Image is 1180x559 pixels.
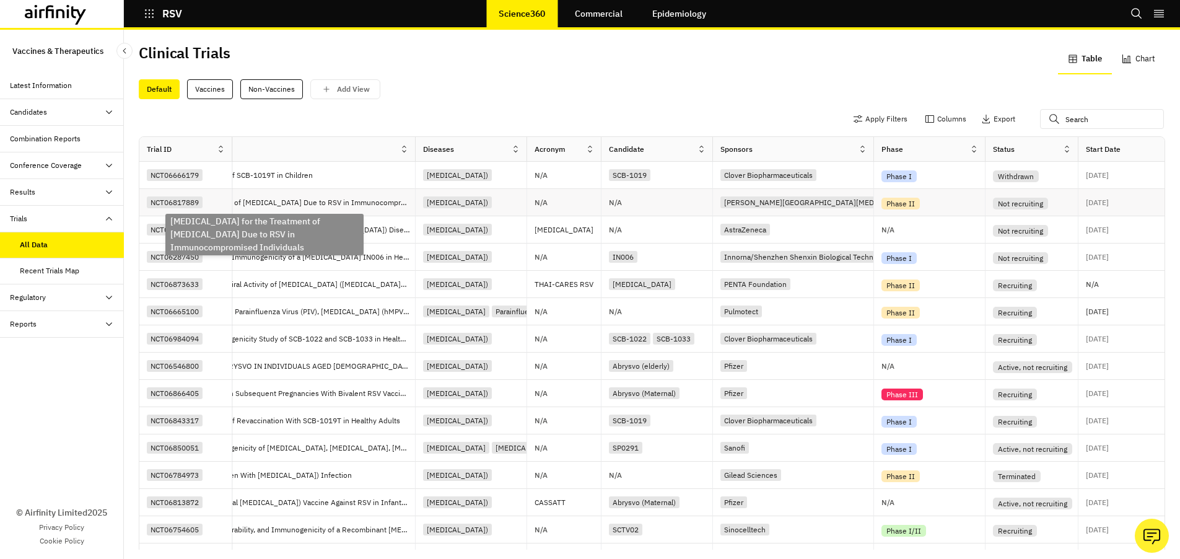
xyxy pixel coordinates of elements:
div: [MEDICAL_DATA]) [423,415,492,426]
p: Add View [337,85,370,94]
p: A Study to Evaluate the Safety, Tolerability, and Immunogenicity of a Recombinant [MEDICAL_DATA] [113,524,415,536]
p: PUL-042 Treatment in Patients With Parainfluenza Virus (PIV), [MEDICAL_DATA] (hMPV) or [MEDICAL_D... [113,306,415,318]
button: Columns [925,109,966,129]
p: THAI-CARES RSV [535,278,601,291]
p: A Study on the Safety and Immunogenicity of [MEDICAL_DATA], [MEDICAL_DATA], [MEDICAL_DATA] and Pa... [113,442,415,454]
p: First-in-human Safety and Immunogenicity Study of SCB-1022 and SCB-1033 in Healthy Older Adults [113,333,415,345]
p: N/A [535,172,548,179]
div: PENTA Foundation [720,278,790,290]
div: Recruiting [993,525,1037,537]
div: Sanofi [720,442,749,454]
p: N/A [535,417,548,425]
div: Phase II [881,470,920,482]
div: Recruiting [993,416,1037,428]
p: [DATE] [1086,253,1109,261]
div: NCT06984094 [147,333,203,345]
p: Study of [MEDICAL_DATA] in Children With High Risk of Severe [MEDICAL_DATA]) Disease [113,224,415,236]
p: N/A [609,199,622,206]
div: Pfizer [720,387,747,399]
div: Results [10,187,35,198]
div: [MEDICAL_DATA]) [423,169,492,181]
div: Phase I [881,334,917,346]
div: NCT06784973 [147,469,203,481]
p: N/A [1086,281,1099,288]
p: [DATE] [1086,499,1109,506]
div: Non-Vaccines [240,79,303,99]
div: Phase II [881,307,920,319]
p: A Study to Describe the Safety and Immunogenicity of a [MEDICAL_DATA] IN006 in Healthy Adults [113,251,415,263]
div: SCB-1019 [609,169,650,181]
a: Privacy Policy [39,522,84,533]
p: Effectiveness of ABRYSVO® Maternal [MEDICAL_DATA]) Vaccine Against RSV in Infants in [GEOGRAPHIC_... [113,496,415,509]
div: Recruiting [993,389,1037,400]
div: Not recruiting [993,225,1048,237]
p: Safety and Immunogenicity Study of Revaccination With SCB-1019T in Healthy Adults [113,415,405,427]
div: Phase III [881,389,923,400]
div: SP0291 [609,442,642,454]
div: [MEDICAL_DATA]) [423,278,492,290]
div: NCT06866405 [147,387,203,399]
div: Regulatory [10,292,46,303]
div: Phase I [881,170,917,182]
div: Active, not recruiting [993,443,1072,455]
div: NCT06817889 [147,196,203,208]
p: N/A [535,253,548,261]
div: Parainfluenza [492,306,544,317]
div: Candidates [10,107,47,118]
div: Sponsors [720,144,753,155]
p: [DATE] [1086,472,1109,479]
div: Start Date [1086,144,1121,155]
p: [DATE] [1086,444,1109,452]
p: Safety, Pharmacokinetics, and Antiviral Activity of [MEDICAL_DATA] ([MEDICAL_DATA]®) in Hospitali... [113,278,415,291]
p: Science360 [499,9,545,19]
div: All Data [20,239,48,250]
p: [DATE] [1086,526,1109,534]
div: Pfizer [720,360,747,372]
div: [MEDICAL_DATA]) [423,333,492,345]
p: N/A [609,472,622,479]
p: [DATE] [1086,390,1109,397]
div: NCT06850051 [147,442,203,454]
div: NCT06813872 [147,496,203,508]
div: [MEDICAL_DATA]) [423,224,492,235]
button: Ask our analysts [1135,519,1169,553]
p: A Phase 3 Study of Revaccination in Subsequent Pregnancies With Bivalent RSV Vaccine and Duration... [113,387,415,400]
div: Active, not recruiting [993,498,1072,509]
div: SCTV02 [609,524,642,535]
div: NCT06546800 [147,360,203,372]
div: Phase I [881,443,917,455]
p: [MEDICAL_DATA] [535,224,601,236]
p: N/A [535,363,548,370]
div: [MEDICAL_DATA] [423,442,489,454]
p: [DATE] [1086,226,1109,234]
p: Vaccines & Therapeutics [12,40,103,63]
div: [MEDICAL_DATA] virus 3 [492,442,582,454]
div: NCT06873633 [147,278,203,290]
p: N/A [535,444,548,452]
h2: Clinical Trials [139,44,230,62]
div: Clover Biopharmaceuticals [720,169,816,181]
p: N/A [535,472,548,479]
div: Not recruiting [993,198,1048,209]
p: N/A [881,499,894,506]
div: SCB-1019 [609,415,650,426]
p: N/A [881,226,894,234]
div: Pulmotect [720,306,762,317]
div: [MEDICAL_DATA]) [423,251,492,263]
p: CASSATT [535,496,601,509]
div: Combination Reports [10,133,81,144]
div: Trial ID [147,144,172,155]
input: Search [1040,109,1164,129]
div: Gilead Sciences [720,469,781,481]
p: N/A [881,363,894,370]
div: Pfizer [720,496,747,508]
div: SCB-1022 [609,333,650,345]
div: Phase [881,144,903,155]
div: [MEDICAL_DATA]) [423,387,492,399]
div: Recent Trials Map [20,265,79,276]
a: Cookie Policy [40,535,84,547]
div: [MEDICAL_DATA]) [423,469,492,481]
p: N/A [609,308,622,315]
div: Phase I [881,416,917,428]
p: © Airfinity Limited 2025 [16,506,107,519]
